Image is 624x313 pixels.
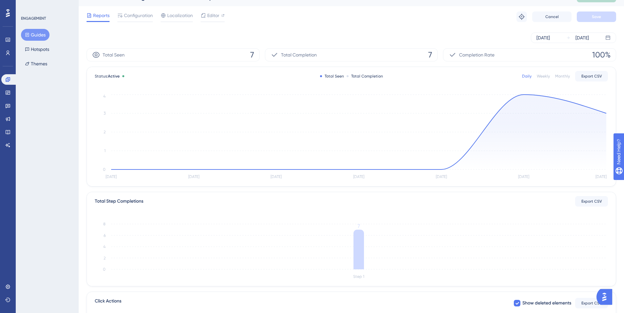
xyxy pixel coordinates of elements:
tspan: 2 [104,130,106,134]
span: Editor [207,11,219,19]
div: Total Step Completions [95,197,143,205]
span: Total Completion [281,51,317,59]
span: Export CSV [581,301,602,306]
div: Total Completion [347,74,383,79]
span: 7 [250,50,254,60]
span: Export CSV [581,199,602,204]
div: Daily [522,74,532,79]
tspan: 4 [103,94,106,99]
span: 7 [428,50,432,60]
span: Export CSV [581,74,602,79]
span: Reports [93,11,110,19]
div: [DATE] [536,34,550,42]
span: Need Help? [15,2,41,10]
span: Total Seen [103,51,125,59]
div: Weekly [537,74,550,79]
button: Themes [21,58,51,70]
tspan: [DATE] [595,174,607,179]
span: Active [108,74,120,78]
span: Configuration [124,11,153,19]
tspan: 0 [103,267,106,272]
span: 100% [592,50,611,60]
tspan: 1 [104,148,106,153]
tspan: [DATE] [518,174,529,179]
button: Export CSV [575,298,608,308]
div: [DATE] [575,34,589,42]
tspan: 4 [103,244,106,249]
span: Status: [95,74,120,79]
span: Cancel [545,14,559,19]
span: Click Actions [95,297,121,309]
tspan: [DATE] [436,174,447,179]
tspan: 8 [103,222,106,226]
button: Export CSV [575,71,608,81]
div: Monthly [555,74,570,79]
button: Guides [21,29,50,41]
iframe: UserGuiding AI Assistant Launcher [596,287,616,307]
span: Show deleted elements [522,299,571,307]
tspan: Step 1 [353,274,364,279]
tspan: 6 [104,233,106,238]
span: Localization [167,11,193,19]
button: Hotspots [21,43,53,55]
tspan: [DATE] [106,174,117,179]
tspan: 2 [104,256,106,260]
button: Save [577,11,616,22]
tspan: 0 [103,167,106,172]
tspan: 7 [357,223,360,229]
tspan: [DATE] [353,174,364,179]
tspan: 3 [104,111,106,116]
tspan: [DATE] [188,174,199,179]
div: Total Seen [320,74,344,79]
button: Export CSV [575,196,608,207]
tspan: [DATE] [271,174,282,179]
span: Completion Rate [459,51,494,59]
button: Cancel [532,11,572,22]
div: ENGAGEMENT [21,16,46,21]
span: Save [592,14,601,19]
